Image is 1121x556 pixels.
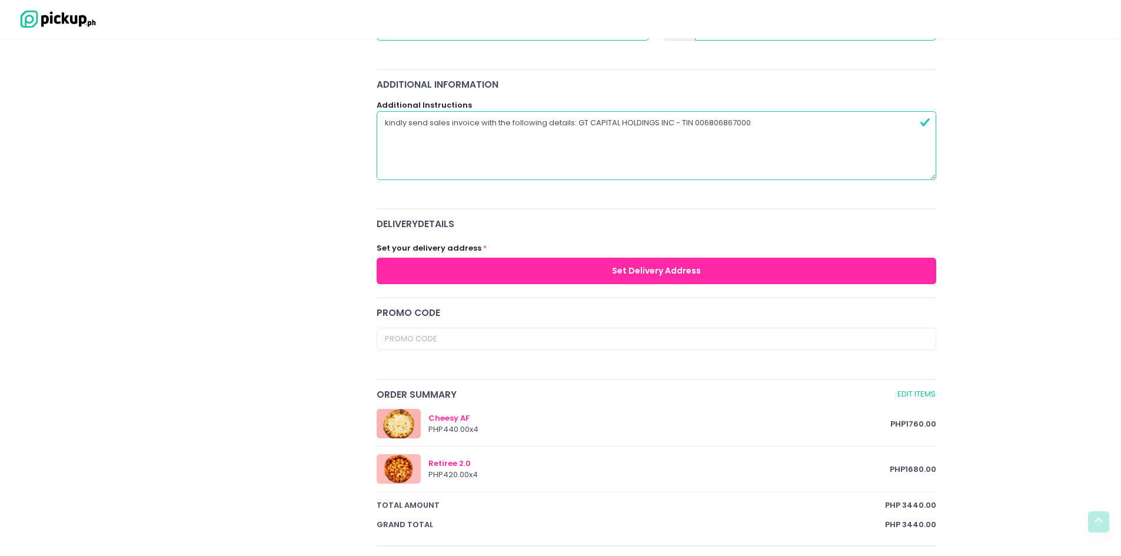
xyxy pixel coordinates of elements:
a: Edit Items [897,388,936,401]
span: PHP 1680.00 [890,464,936,475]
span: delivery Details [377,217,937,231]
div: Cheesy AF [428,412,891,424]
span: PHP 3440.00 [885,500,936,511]
div: Additional Information [377,78,937,91]
div: Promo code [377,306,937,319]
span: Grand total [377,519,886,531]
label: Additional Instructions [377,99,472,111]
input: Promo Code [377,328,937,350]
span: Order Summary [377,388,895,401]
span: total amount [377,500,886,511]
button: Set Delivery Address [377,258,937,284]
textarea: kindly send sales invoice with the following details: GT CAPITAL HOLDINGS INC - TIN 006806867000 [377,111,937,179]
div: Retiree 2.0 [428,458,890,470]
img: logo [15,9,97,29]
span: PHP 1760.00 [890,418,936,430]
span: PHP 3440.00 [885,519,936,531]
div: PHP 440.00 x 4 [428,424,891,435]
label: Set your delivery address [377,242,481,254]
div: PHP 420.00 x 4 [428,469,890,481]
